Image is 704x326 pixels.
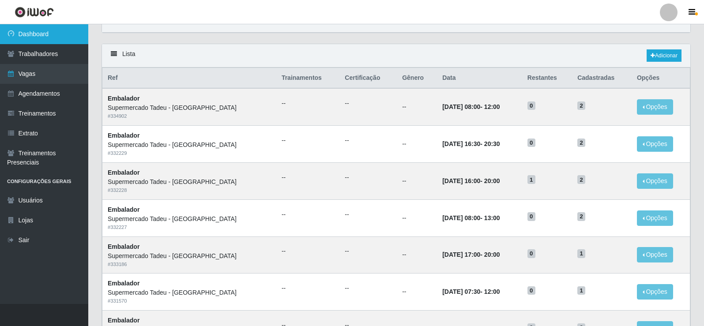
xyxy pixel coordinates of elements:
[345,173,392,182] ul: --
[527,139,535,147] span: 0
[276,68,339,89] th: Trainamentos
[442,140,480,147] time: [DATE] 16:30
[15,7,54,18] img: CoreUI Logo
[108,224,271,231] div: # 332227
[442,140,500,147] strong: -
[397,199,437,236] td: --
[102,44,690,67] div: Lista
[108,103,271,112] div: Supermercado Tadeu - [GEOGRAPHIC_DATA]
[108,317,139,324] strong: Embalador
[102,68,276,89] th: Ref
[282,247,334,256] ul: --
[637,284,673,300] button: Opções
[108,214,271,224] div: Supermercado Tadeu - [GEOGRAPHIC_DATA]
[108,261,271,268] div: # 333186
[442,214,480,221] time: [DATE] 08:00
[442,103,500,110] strong: -
[345,210,392,219] ul: --
[108,177,271,187] div: Supermercado Tadeu - [GEOGRAPHIC_DATA]
[527,249,535,258] span: 0
[108,288,271,297] div: Supermercado Tadeu - [GEOGRAPHIC_DATA]
[442,214,500,221] strong: -
[484,214,500,221] time: 13:00
[637,136,673,152] button: Opções
[108,297,271,305] div: # 331570
[397,68,437,89] th: Gênero
[108,206,139,213] strong: Embalador
[108,280,139,287] strong: Embalador
[442,288,480,295] time: [DATE] 07:30
[282,173,334,182] ul: --
[442,251,480,258] time: [DATE] 17:00
[442,251,500,258] strong: -
[108,132,139,139] strong: Embalador
[397,88,437,125] td: --
[577,249,585,258] span: 1
[108,251,271,261] div: Supermercado Tadeu - [GEOGRAPHIC_DATA]
[484,288,500,295] time: 12:00
[397,236,437,274] td: --
[442,288,500,295] strong: -
[282,99,334,108] ul: --
[647,49,681,62] a: Adicionar
[442,177,480,184] time: [DATE] 16:00
[484,140,500,147] time: 20:30
[637,247,673,262] button: Opções
[108,243,139,250] strong: Embalador
[397,162,437,199] td: --
[397,274,437,311] td: --
[522,68,572,89] th: Restantes
[442,103,480,110] time: [DATE] 08:00
[108,150,271,157] div: # 332229
[632,68,690,89] th: Opções
[572,68,632,89] th: Cadastradas
[282,136,334,145] ul: --
[577,139,585,147] span: 2
[637,99,673,115] button: Opções
[282,210,334,219] ul: --
[577,286,585,295] span: 1
[637,210,673,226] button: Opções
[108,187,271,194] div: # 332228
[108,112,271,120] div: # 334902
[442,177,500,184] strong: -
[437,68,522,89] th: Data
[282,284,334,293] ul: --
[108,140,271,150] div: Supermercado Tadeu - [GEOGRAPHIC_DATA]
[527,212,535,221] span: 0
[484,103,500,110] time: 12:00
[577,212,585,221] span: 2
[345,99,392,108] ul: --
[484,251,500,258] time: 20:00
[484,177,500,184] time: 20:00
[527,101,535,110] span: 0
[397,126,437,163] td: --
[577,175,585,184] span: 2
[345,136,392,145] ul: --
[527,286,535,295] span: 0
[108,95,139,102] strong: Embalador
[637,173,673,189] button: Opções
[577,101,585,110] span: 2
[345,247,392,256] ul: --
[345,284,392,293] ul: --
[527,175,535,184] span: 1
[339,68,397,89] th: Certificação
[108,169,139,176] strong: Embalador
